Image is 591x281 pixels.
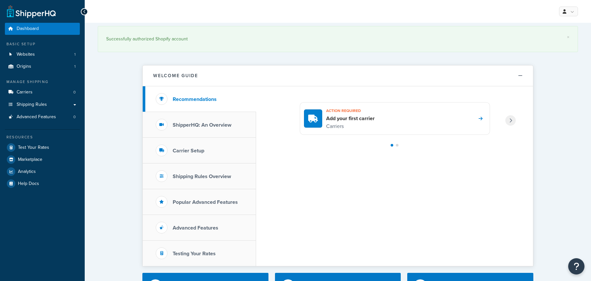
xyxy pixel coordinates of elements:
[5,61,80,73] a: Origins1
[106,35,569,44] div: Successfully authorized Shopify account
[5,49,80,61] li: Websites
[5,111,80,123] li: Advanced Features
[173,251,216,257] h3: Testing Your Rates
[18,157,42,162] span: Marketplace
[173,148,204,154] h3: Carrier Setup
[5,154,80,165] a: Marketplace
[17,102,47,107] span: Shipping Rules
[173,225,218,231] h3: Advanced Features
[326,106,375,115] h3: Action required
[17,52,35,57] span: Websites
[173,199,238,205] h3: Popular Advanced Features
[326,122,375,131] p: Carriers
[5,61,80,73] li: Origins
[173,96,217,102] h3: Recommendations
[73,114,76,120] span: 0
[17,90,33,95] span: Carriers
[5,23,80,35] a: Dashboard
[568,258,584,274] button: Open Resource Center
[5,166,80,177] a: Analytics
[5,178,80,190] a: Help Docs
[326,115,375,122] h4: Add your first carrier
[17,64,31,69] span: Origins
[17,26,39,32] span: Dashboard
[18,169,36,175] span: Analytics
[17,114,56,120] span: Advanced Features
[5,111,80,123] a: Advanced Features0
[143,65,533,86] button: Welcome Guide
[5,134,80,140] div: Resources
[5,86,80,98] a: Carriers0
[5,41,80,47] div: Basic Setup
[173,122,231,128] h3: ShipperHQ: An Overview
[173,174,231,179] h3: Shipping Rules Overview
[73,90,76,95] span: 0
[5,79,80,85] div: Manage Shipping
[5,49,80,61] a: Websites1
[74,64,76,69] span: 1
[5,99,80,111] a: Shipping Rules
[5,86,80,98] li: Carriers
[18,181,39,187] span: Help Docs
[5,142,80,153] a: Test Your Rates
[18,145,49,150] span: Test Your Rates
[153,73,198,78] h2: Welcome Guide
[567,35,569,40] a: ×
[74,52,76,57] span: 1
